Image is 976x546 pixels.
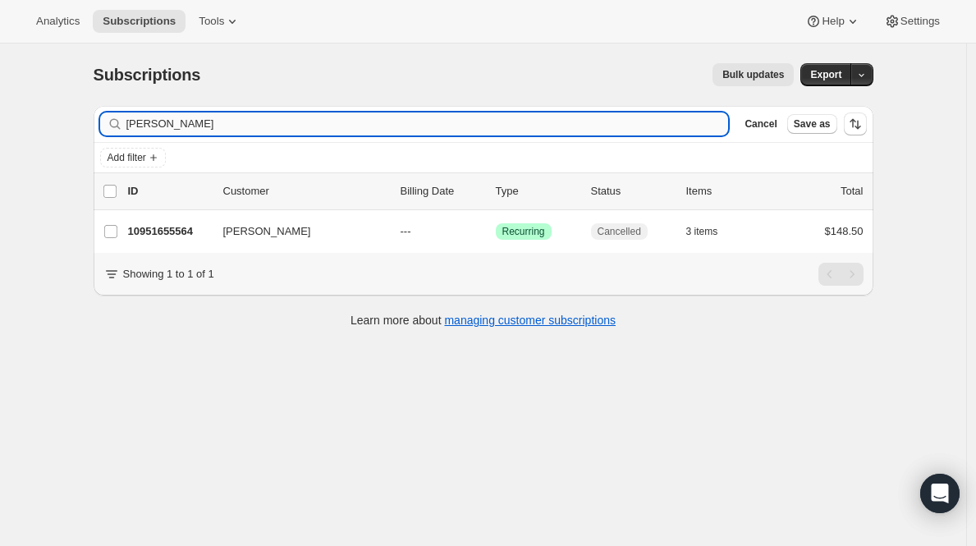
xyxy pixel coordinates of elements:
span: Cancel [745,117,777,131]
button: 3 items [686,220,736,243]
button: Save as [787,114,837,134]
span: Analytics [36,15,80,28]
span: Export [810,68,841,81]
span: Recurring [502,225,545,238]
span: [PERSON_NAME] [223,223,311,240]
button: Tools [189,10,250,33]
div: Items [686,183,768,200]
p: 10951655564 [128,223,210,240]
span: Subscriptions [94,66,201,84]
span: Cancelled [598,225,641,238]
button: Analytics [26,10,89,33]
button: Export [800,63,851,86]
div: Open Intercom Messenger [920,474,960,513]
p: Learn more about [351,312,616,328]
p: Billing Date [401,183,483,200]
button: Settings [874,10,950,33]
button: Add filter [100,148,166,167]
button: Subscriptions [93,10,186,33]
span: 3 items [686,225,718,238]
button: Cancel [738,114,783,134]
p: Customer [223,183,387,200]
span: --- [401,225,411,237]
p: ID [128,183,210,200]
button: Help [795,10,870,33]
p: Total [841,183,863,200]
p: Showing 1 to 1 of 1 [123,266,214,282]
button: Sort the results [844,112,867,135]
input: Filter subscribers [126,112,729,135]
span: Settings [900,15,940,28]
span: Add filter [108,151,146,164]
span: Bulk updates [722,68,784,81]
div: 10951655564[PERSON_NAME]---SuccessRecurringCancelled3 items$148.50 [128,220,864,243]
button: [PERSON_NAME] [213,218,378,245]
span: Tools [199,15,224,28]
nav: Pagination [818,263,864,286]
div: IDCustomerBilling DateTypeStatusItemsTotal [128,183,864,200]
p: Status [591,183,673,200]
span: Subscriptions [103,15,176,28]
button: Bulk updates [713,63,794,86]
a: managing customer subscriptions [444,314,616,327]
div: Type [496,183,578,200]
span: Help [822,15,844,28]
span: Save as [794,117,831,131]
span: $148.50 [825,225,864,237]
